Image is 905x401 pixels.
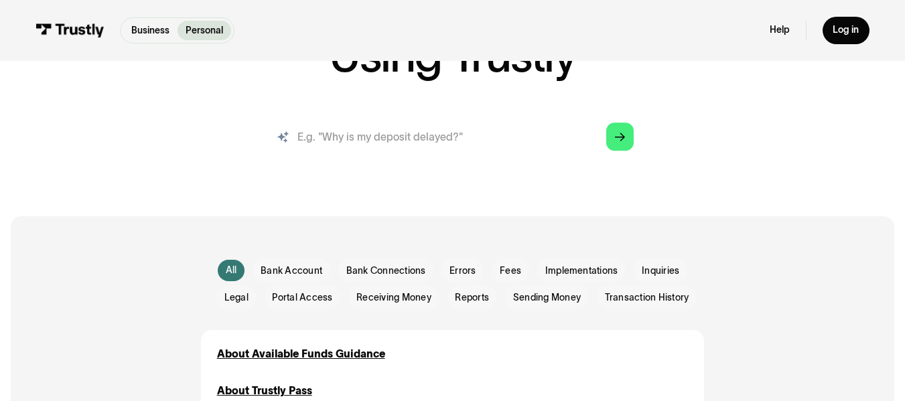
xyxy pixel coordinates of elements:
[261,264,322,278] span: Bank Account
[329,32,576,78] h1: Using Trustly
[833,24,859,36] div: Log in
[449,264,476,278] span: Errors
[201,258,704,309] form: Email Form
[226,264,237,277] div: All
[217,383,312,399] a: About Trustly Pass
[770,24,790,36] a: Help
[356,291,431,305] span: Receiving Money
[131,23,169,37] p: Business
[642,264,679,278] span: Inquiries
[218,260,245,281] a: All
[123,21,178,40] a: Business
[261,116,644,158] input: search
[178,21,231,40] a: Personal
[513,291,581,305] span: Sending Money
[186,23,223,37] p: Personal
[545,264,618,278] span: Implementations
[605,291,689,305] span: Transaction History
[272,291,332,305] span: Portal Access
[455,291,489,305] span: Reports
[224,291,249,305] span: Legal
[261,116,644,158] form: Search
[500,264,521,278] span: Fees
[36,23,105,38] img: Trustly Logo
[823,17,870,45] a: Log in
[217,346,385,362] a: About Available Funds Guidance
[346,264,426,278] span: Bank Connections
